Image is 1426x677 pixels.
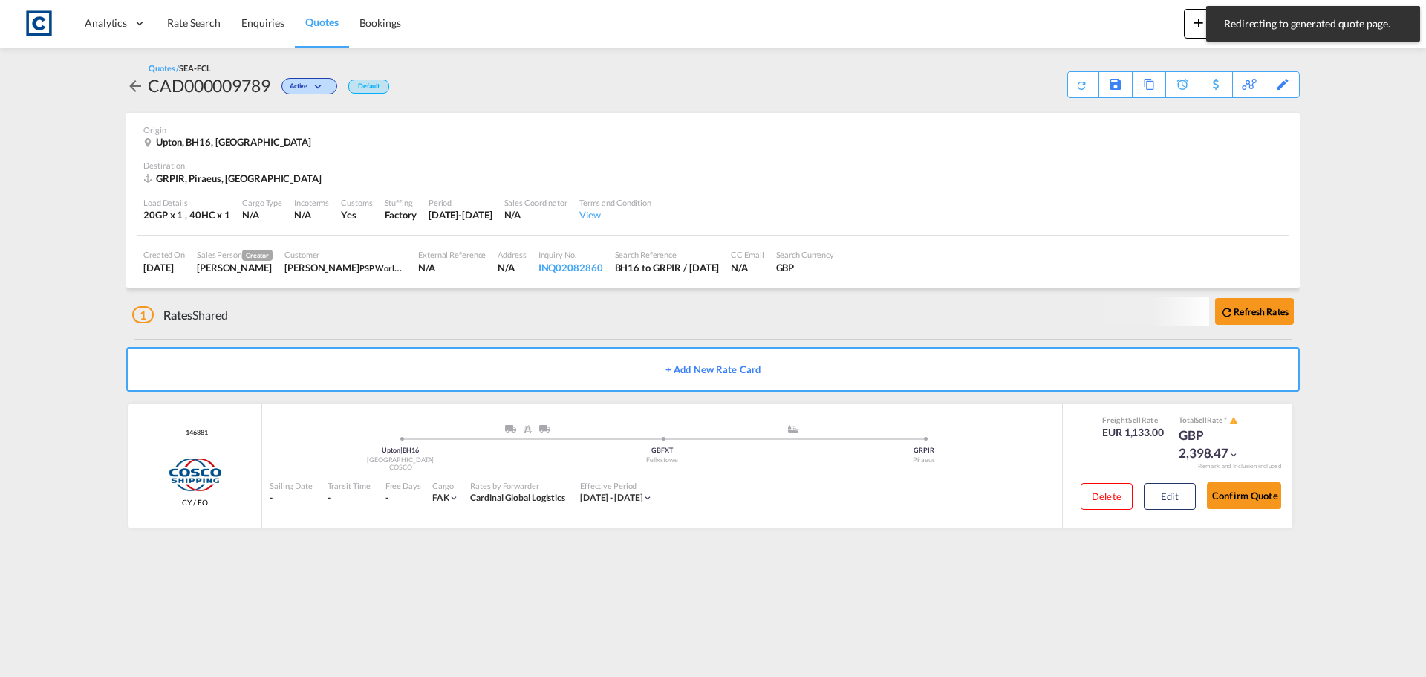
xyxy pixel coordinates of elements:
span: 1 [132,306,154,323]
span: Sell [1195,415,1207,424]
span: FAK [432,492,449,503]
div: Destination [143,160,1283,171]
div: Lauren Prentice [197,261,273,274]
div: Pickup ModeService Type Merseyside, England,TruckRail; Truck [400,425,662,440]
div: Sales Person [197,249,273,261]
div: COSCO [270,463,531,473]
div: GBFXT [531,446,792,456]
span: Redirecting to generated quote page. [1220,16,1407,31]
md-icon: icon-refresh [1220,305,1234,319]
div: Period [429,197,492,208]
div: Quotes /SEA-FCL [149,62,211,74]
div: Created On [143,249,185,260]
span: [DATE] - [DATE] [580,492,643,503]
div: Yes [341,208,372,221]
div: GBP 2,398.47 [1179,427,1253,462]
img: ROAD [539,425,550,433]
div: CAD000009789 [148,74,270,97]
div: N/A [498,261,526,274]
div: Free Days [385,480,421,491]
button: Confirm Quote [1207,482,1281,509]
b: Refresh Rates [1234,306,1289,317]
div: Quote PDF is not available at this time [1075,72,1091,91]
div: - [270,492,313,505]
div: GRPIR, Piraeus, Europe [143,172,325,185]
md-icon: icon-arrow-left [126,77,144,95]
md-icon: icon-chevron-down [1228,450,1239,460]
md-icon: icon-refresh [1075,80,1087,91]
div: Upton, BH16, United Kingdom [143,135,315,149]
div: Contract / Rate Agreement / Tariff / Spot Pricing Reference Number: 146881 [182,428,207,438]
md-icon: icon-alert [1229,416,1238,425]
div: Sailing Date [270,480,313,491]
div: Customs [341,197,372,208]
div: N/A [418,261,486,274]
div: Charlie Redman [284,261,406,274]
img: 1fdb9190129311efbfaf67cbb4249bed.jpeg [22,7,56,40]
img: COSCO [167,456,222,493]
div: View [579,208,651,221]
div: Sales Coordinator [504,197,567,208]
div: Freight Rate [1102,415,1164,425]
div: Search Currency [776,249,835,260]
div: Inquiry No. [538,249,603,260]
span: Cardinal Global Logistics [470,492,565,503]
div: Piraeus [793,456,1055,465]
div: 18 Sep 2025 [143,261,185,274]
div: EUR 1,133.00 [1102,425,1164,440]
div: Change Status Here [281,78,337,94]
div: Effective Period [580,480,654,491]
md-icon: icon-chevron-down [449,493,459,503]
span: Upton, BH16, [GEOGRAPHIC_DATA] [156,136,311,148]
div: - [328,492,371,505]
span: BH16 [403,446,420,454]
span: Creator [242,250,273,261]
span: Rates [163,308,193,322]
span: Enquiries [241,16,284,29]
div: Change Status Here [270,74,341,97]
span: Subject to Remarks [1222,415,1228,424]
div: 01 Sep 2025 - 30 Sep 2025 [580,492,643,505]
button: icon-plus 400-fgNewicon-chevron-down [1184,9,1251,39]
span: SEA-FCL [179,63,210,73]
button: Edit [1144,483,1196,510]
button: icon-refreshRefresh Rates [1215,298,1294,325]
div: Felixstowe [531,456,792,465]
span: Rate Search [167,16,221,29]
span: PSP Worlwide [359,262,412,273]
div: Cargo [432,480,460,491]
div: Default [348,80,389,94]
div: N/A [242,208,282,221]
div: GRPIR [793,446,1055,456]
div: 30 Sep 2025 [429,208,492,221]
div: Transit Time [328,480,371,491]
div: [GEOGRAPHIC_DATA] [270,456,531,465]
md-icon: icon-chevron-down [642,493,653,503]
span: Quotes [305,16,338,28]
span: 146881 [182,428,207,438]
div: Search Reference [615,249,720,260]
div: Terms and Condition [579,197,651,208]
div: Shared [132,307,228,323]
md-icon: icon-chevron-down [311,83,329,91]
div: Total Rate [1179,415,1253,427]
div: N/A [731,261,764,274]
div: CC Email [731,249,764,260]
span: Upton [382,446,402,454]
span: | [400,446,403,454]
div: Cardinal Global Logistics [470,492,565,505]
md-icon: icon-plus 400-fg [1190,13,1208,31]
div: - [385,492,388,505]
button: icon-alert [1228,415,1238,427]
div: 20GP x 1 , 40HC x 1 [143,208,230,221]
div: Address [498,249,526,260]
div: Load Details [143,197,230,208]
div: icon-arrow-left [126,74,148,97]
span: CY / FO [182,497,207,508]
button: Delete [1081,483,1133,510]
div: Stuffing [385,197,417,208]
span: New [1190,16,1246,28]
div: N/A [294,208,311,221]
div: Save As Template [1099,72,1132,97]
div: GBP [776,261,835,274]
